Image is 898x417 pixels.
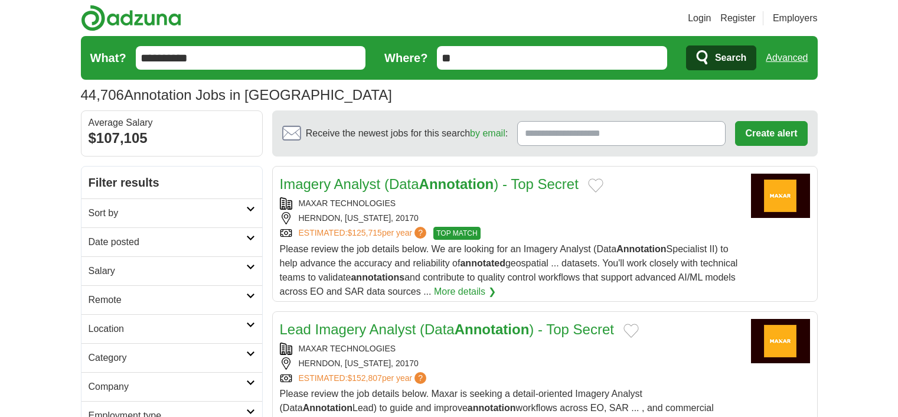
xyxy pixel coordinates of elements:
a: ESTIMATED:$152,807per year? [299,372,429,385]
label: What? [90,49,126,67]
a: Register [720,11,756,25]
a: Sort by [81,198,262,227]
h2: Category [89,351,246,365]
span: $152,807 [347,373,381,383]
span: Search [715,46,746,70]
img: Maxar Technologies Ltd logo [751,174,810,218]
h2: Salary [89,264,246,278]
a: Date posted [81,227,262,256]
strong: Annotation [616,244,666,254]
span: ? [414,227,426,239]
h2: Location [89,322,246,336]
a: Employers [773,11,818,25]
button: Add to favorite jobs [623,324,639,338]
div: HERNDON, [US_STATE], 20170 [280,357,742,370]
h2: Remote [89,293,246,307]
a: Company [81,372,262,401]
a: Login [688,11,711,25]
strong: annotated [460,258,505,268]
strong: annotations [351,272,404,282]
a: Category [81,343,262,372]
span: ? [414,372,426,384]
a: Remote [81,285,262,314]
span: Please review the job details below. We are looking for an Imagery Analyst (Data Specialist II) t... [280,244,738,297]
h1: Annotation Jobs in [GEOGRAPHIC_DATA] [81,87,392,103]
span: TOP MATCH [433,227,480,240]
span: Receive the newest jobs for this search : [306,126,508,141]
a: MAXAR TECHNOLOGIES [299,198,396,208]
span: $125,715 [347,228,381,237]
div: HERNDON, [US_STATE], 20170 [280,212,742,224]
strong: Annotation [419,176,494,192]
a: ESTIMATED:$125,715per year? [299,227,429,240]
h2: Sort by [89,206,246,220]
button: Add to favorite jobs [588,178,603,193]
div: Average Salary [89,118,255,128]
strong: Annotation [303,403,352,413]
button: Search [686,45,756,70]
button: Create alert [735,121,807,146]
a: Advanced [766,46,808,70]
a: Salary [81,256,262,285]
span: 44,706 [81,84,124,106]
h2: Filter results [81,167,262,198]
a: Imagery Analyst (DataAnnotation) - Top Secret [280,176,579,192]
img: Maxar Technologies Ltd logo [751,319,810,363]
label: Where? [384,49,427,67]
a: Location [81,314,262,343]
a: More details ❯ [434,285,496,299]
div: $107,105 [89,128,255,149]
a: by email [470,128,505,138]
a: Lead Imagery Analyst (DataAnnotation) - Top Secret [280,321,614,337]
h2: Company [89,380,246,394]
strong: annotation [468,403,516,413]
strong: Annotation [455,321,530,337]
img: Adzuna logo [81,5,181,31]
h2: Date posted [89,235,246,249]
a: MAXAR TECHNOLOGIES [299,344,396,353]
